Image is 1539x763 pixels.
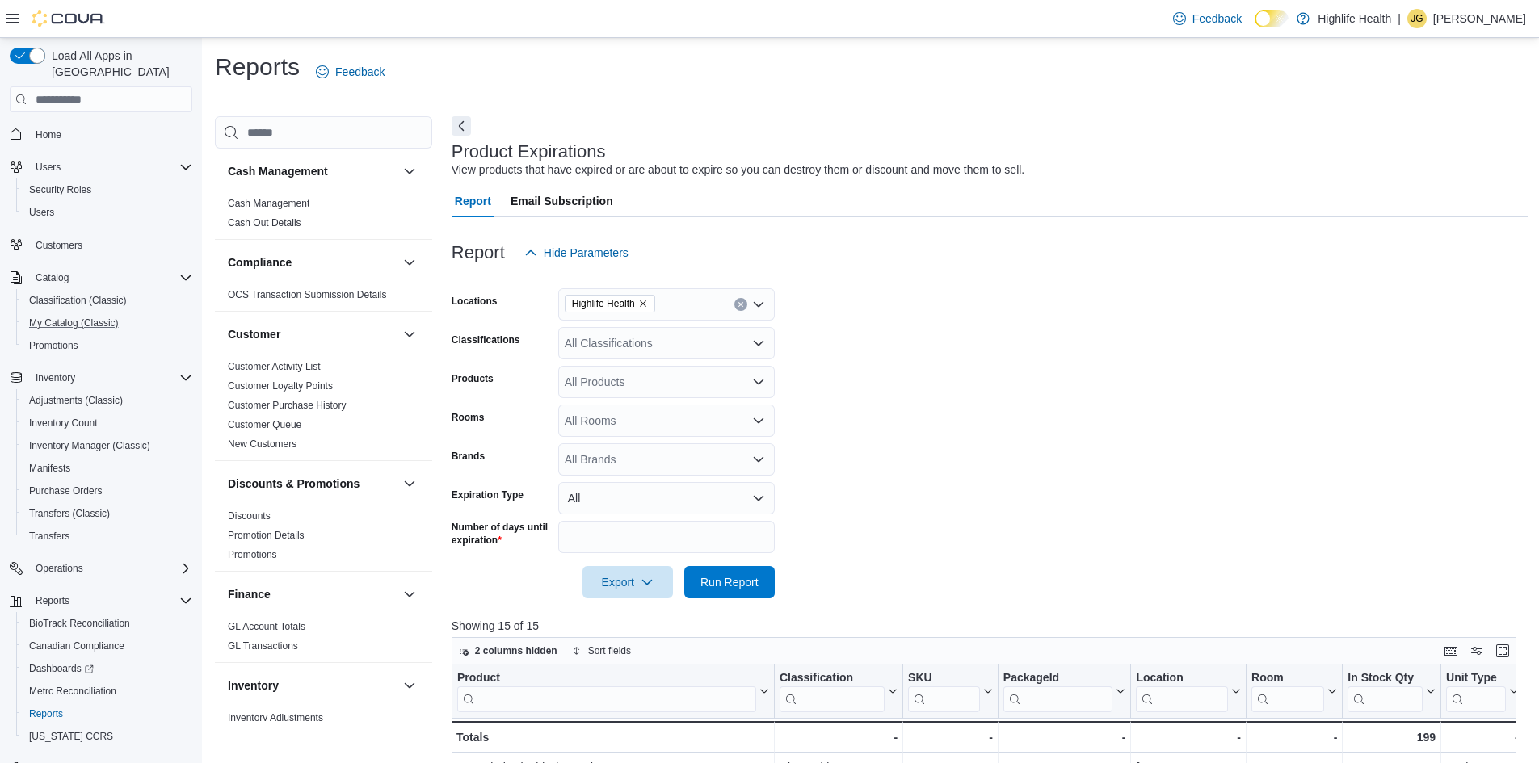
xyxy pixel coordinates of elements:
button: Inventory [400,676,419,695]
div: Room [1251,671,1324,686]
span: Sort fields [588,644,631,657]
span: BioTrack Reconciliation [23,614,192,633]
button: BioTrack Reconciliation [16,612,199,635]
button: Discounts & Promotions [228,476,397,492]
span: Classification (Classic) [29,294,127,307]
span: My Catalog (Classic) [23,313,192,333]
h3: Cash Management [228,163,328,179]
span: Transfers (Classic) [23,504,192,523]
span: Operations [29,559,192,578]
div: Location [1136,671,1228,712]
span: Hide Parameters [544,245,629,261]
button: Open list of options [752,337,765,350]
button: Sort fields [566,641,637,660]
span: Dark Mode [1255,27,1255,28]
a: BioTrack Reconciliation [23,614,137,633]
button: SKU [908,671,993,712]
span: Adjustments (Classic) [23,391,192,410]
button: Compliance [228,254,397,270]
a: Transfers [23,526,76,546]
span: Feedback [1192,10,1242,27]
a: Manifests [23,459,77,478]
button: Customer [400,325,419,344]
button: Unit Type [1446,671,1519,712]
a: Cash Out Details [228,217,301,228]
button: In Stock Qty [1348,671,1436,712]
div: In Stock Qty [1348,671,1423,686]
div: Package URL [1003,671,1113,712]
button: Classification [780,671,898,712]
a: Transfers (Classic) [23,504,116,523]
button: Hide Parameters [518,237,635,269]
h3: Customer [228,326,280,342]
a: Customer Queue [228,419,301,430]
button: Customers [3,233,199,257]
button: Reports [29,591,76,610]
a: Promotion Details [228,530,305,541]
div: 199 [1348,727,1436,747]
div: Location [1136,671,1228,686]
button: Users [29,157,67,177]
a: Metrc Reconciliation [23,681,123,701]
a: GL Transactions [228,640,298,652]
div: View products that have expired or are about to expire so you can destroy them or discount and mo... [452,161,1024,178]
button: Compliance [400,253,419,272]
h1: Reports [215,51,300,83]
a: OCS Transaction Submission Details [228,289,387,300]
span: Reports [29,707,63,720]
span: Promotions [29,339,78,352]
button: Catalog [29,268,75,287]
button: Adjustments (Classic) [16,389,199,412]
button: Keyboard shortcuts [1441,641,1461,660]
span: Washington CCRS [23,727,192,746]
a: GL Account Totals [228,621,305,632]
span: Classification (Classic) [23,291,192,310]
img: Cova [32,10,105,27]
button: Run Report [684,566,775,598]
span: Canadian Compliance [29,639,124,652]
span: Customer Queue [228,418,301,431]
button: Product [457,671,769,712]
a: Adjustments (Classic) [23,391,129,410]
button: PackageId [1003,671,1126,712]
span: Highlife Health [572,296,635,312]
span: Feedback [335,64,385,80]
span: Users [23,203,192,222]
a: Reports [23,704,69,723]
div: Unit Type [1446,671,1506,712]
span: JG [1411,9,1423,28]
a: Promotions [228,549,277,560]
span: Promotion Details [228,529,305,542]
button: Operations [29,559,90,578]
span: Catalog [36,271,69,284]
span: Transfers [29,530,69,543]
span: Home [36,128,61,141]
div: Jennifer Gierum [1407,9,1427,28]
button: Reports [3,589,199,612]
span: Discounts [228,509,271,522]
div: - [1136,727,1241,747]
div: Unit Type [1446,671,1506,686]
h3: Inventory [228,677,279,694]
button: Customer [228,326,397,342]
h3: Compliance [228,254,292,270]
span: Inventory [29,368,192,388]
button: Finance [228,586,397,602]
a: Cash Management [228,198,309,209]
button: My Catalog (Classic) [16,312,199,334]
label: Products [452,372,494,385]
span: Users [36,161,61,174]
button: Home [3,122,199,145]
div: SKU URL [908,671,980,712]
input: Dark Mode [1255,10,1289,27]
span: Purchase Orders [29,484,103,497]
button: Export [582,566,673,598]
span: Purchase Orders [23,481,192,501]
span: Cash Out Details [228,216,301,229]
label: Rooms [452,411,485,424]
span: Load All Apps in [GEOGRAPHIC_DATA] [45,48,192,80]
p: [PERSON_NAME] [1433,9,1526,28]
p: | [1398,9,1401,28]
span: Inventory Manager (Classic) [29,439,150,452]
a: Users [23,203,61,222]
